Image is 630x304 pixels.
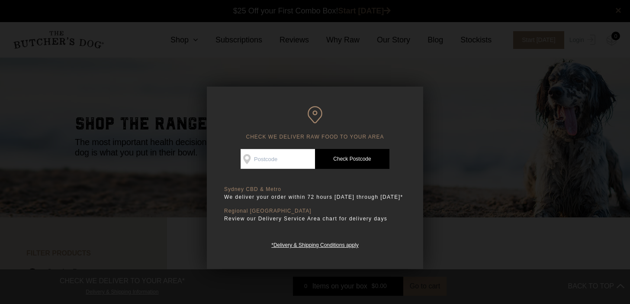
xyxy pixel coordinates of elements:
a: Check Postcode [315,149,389,169]
input: Postcode [241,149,315,169]
a: *Delivery & Shipping Conditions apply [271,240,358,248]
p: Review our Delivery Service Area chart for delivery days [224,214,406,223]
h6: CHECK WE DELIVER RAW FOOD TO YOUR AREA [224,106,406,140]
p: We deliver your order within 72 hours [DATE] through [DATE]* [224,193,406,201]
p: Regional [GEOGRAPHIC_DATA] [224,208,406,214]
p: Sydney CBD & Metro [224,186,406,193]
